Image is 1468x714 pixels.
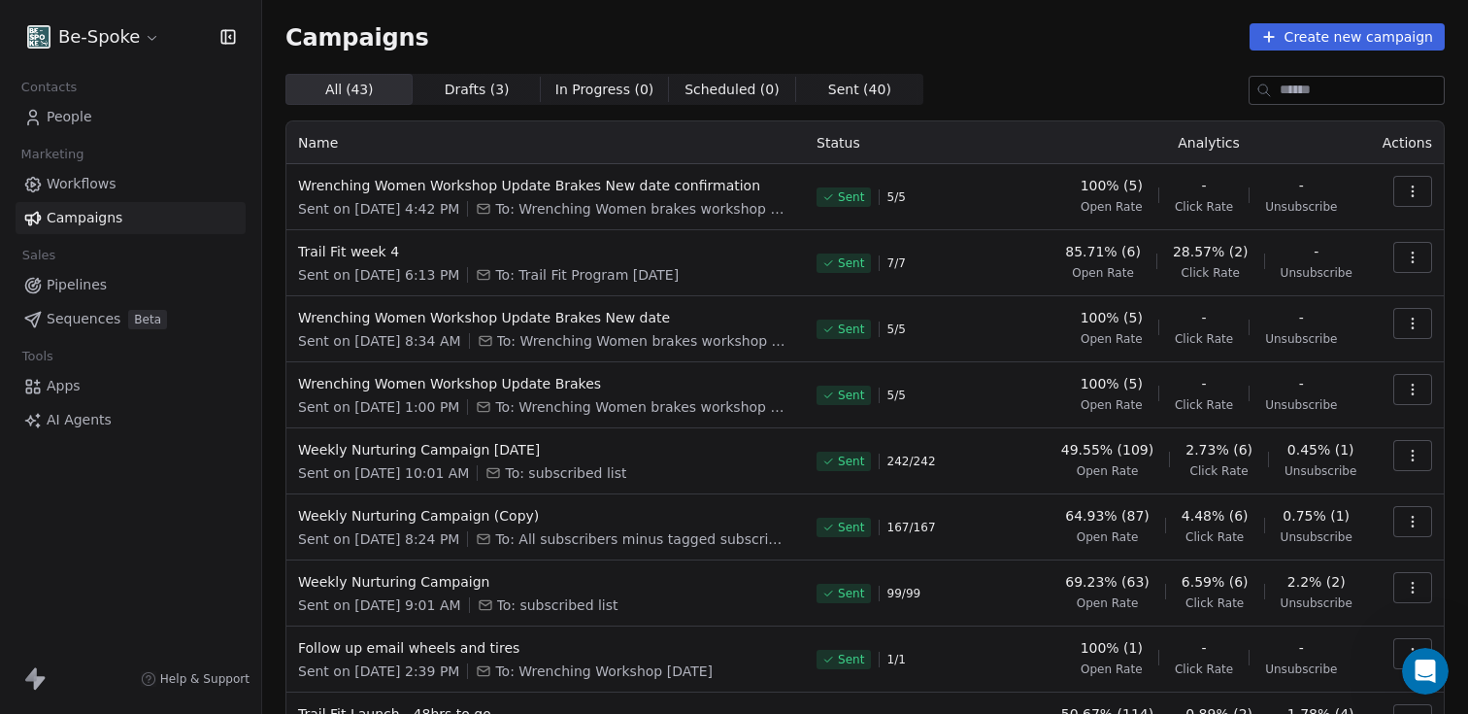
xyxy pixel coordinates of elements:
[887,520,936,535] span: 167 / 167
[298,440,793,459] span: Weekly Nurturing Campaign [DATE]
[1048,121,1370,164] th: Analytics
[887,388,906,403] span: 5 / 5
[838,520,864,535] span: Sent
[887,586,921,601] span: 99 / 99
[1072,265,1134,281] span: Open Rate
[141,671,250,687] a: Help & Support
[1299,638,1304,658] span: -
[838,454,864,469] span: Sent
[17,525,372,558] textarea: Message…
[14,241,64,270] span: Sales
[1065,242,1141,261] span: 85.71% (6)
[1182,506,1249,526] span: 4.48% (6)
[1281,595,1352,611] span: Unsubscribe
[887,322,906,337] span: 5 / 5
[887,652,906,667] span: 1 / 1
[298,529,459,549] span: Sent on [DATE] 8:24 PM
[1287,440,1354,459] span: 0.45% (1)
[1185,595,1244,611] span: Click Rate
[495,199,786,219] span: To: Wrenching Women brakes workshop 25
[445,80,510,100] span: Drafts ( 3 )
[16,370,246,402] a: Apps
[47,174,117,194] span: Workflows
[1185,440,1252,459] span: 2.73% (6)
[160,671,250,687] span: Help & Support
[838,586,864,601] span: Sent
[47,410,112,430] span: AI Agents
[1175,199,1233,215] span: Click Rate
[1402,648,1449,695] iframe: Intercom live chat
[1314,242,1318,261] span: -
[298,638,793,658] span: Follow up email wheels and tires
[1284,463,1356,479] span: Unsubscribe
[16,168,246,200] a: Workflows
[298,572,793,592] span: Weekly Nurturing Campaign
[805,121,1048,164] th: Status
[58,24,140,50] span: Be-Spoke
[828,80,891,100] span: Sent ( 40 )
[47,376,81,396] span: Apps
[1081,397,1143,413] span: Open Rate
[497,331,788,351] span: To: Wrenching Women brakes workshop 25
[1081,374,1143,393] span: 100% (5)
[13,8,50,45] button: go back
[1299,308,1304,327] span: -
[47,309,120,329] span: Sequences
[1202,176,1207,195] span: -
[23,20,164,53] button: Be-Spoke
[495,265,679,285] span: To: Trail Fit Program July 2025
[298,463,469,483] span: Sent on [DATE] 10:01 AM
[92,565,108,581] button: Upload attachment
[1081,199,1143,215] span: Open Rate
[298,662,459,681] span: Sent on [DATE] 2:39 PM
[887,454,936,469] span: 242 / 242
[298,308,793,327] span: Wrenching Women Workshop Update Brakes New date
[16,303,246,335] a: SequencesBeta
[1265,662,1337,677] span: Unsubscribe
[339,8,376,45] button: Home
[298,374,793,393] span: Wrenching Women Workshop Update Brakes
[13,73,85,102] span: Contacts
[1299,374,1304,393] span: -
[1081,638,1143,658] span: 100% (1)
[1250,23,1445,51] button: Create new campaign
[1081,176,1143,195] span: 100% (5)
[333,558,364,589] button: Send a message…
[497,595,618,615] span: To: subscribed list
[1081,662,1143,677] span: Open Rate
[838,652,864,667] span: Sent
[55,11,86,42] img: Profile image for Harinder
[1202,308,1207,327] span: -
[47,208,122,228] span: Campaigns
[31,450,303,545] div: I understand how inconvenient it must be to deal with this, especially for time-critical emails. ...
[14,342,61,371] span: Tools
[47,275,107,295] span: Pipelines
[505,463,626,483] span: To: subscribed list
[1175,662,1233,677] span: Click Rate
[13,140,92,169] span: Marketing
[1173,242,1249,261] span: 28.57% (2)
[128,310,167,329] span: Beta
[1077,529,1139,545] span: Open Rate
[298,506,793,526] span: Weekly Nurturing Campaign (Copy)
[1370,121,1444,164] th: Actions
[684,80,780,100] span: Scheduled ( 0 )
[838,189,864,205] span: Sent
[94,10,220,24] h1: [PERSON_NAME]
[1081,331,1143,347] span: Open Rate
[1077,463,1139,479] span: Open Rate
[16,422,373,423] div: New messages divider
[1281,265,1352,281] span: Unsubscribe
[1202,638,1207,658] span: -
[1265,397,1337,413] span: Unsubscribe
[1202,374,1207,393] span: -
[298,265,459,285] span: Sent on [DATE] 6:13 PM
[495,662,713,681] span: To: Wrenching Workshop July 2025
[285,23,429,51] span: Campaigns
[1081,308,1143,327] span: 100% (5)
[495,397,786,417] span: To: Wrenching Women brakes workshop 25
[1061,440,1153,459] span: 49.55% (109)
[16,269,246,301] a: Pipelines
[16,101,246,133] a: People
[1287,572,1346,592] span: 2.2% (2)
